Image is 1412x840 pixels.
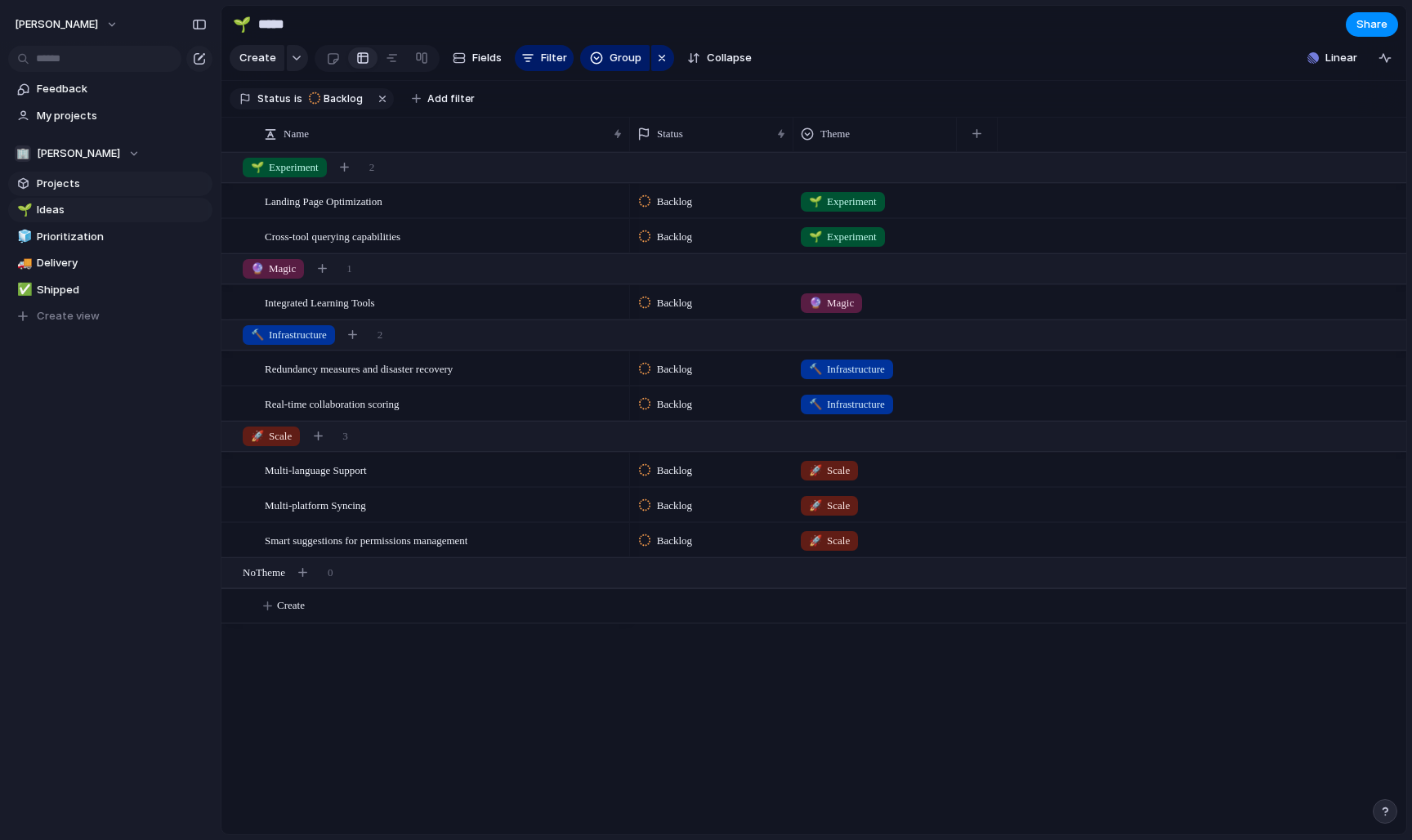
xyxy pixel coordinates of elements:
span: Collapse [707,50,752,66]
div: 🌱 [233,13,251,35]
button: 🌱 [15,202,31,218]
button: Backlog [304,90,373,108]
div: 🏢 [15,145,31,162]
button: Filter [515,45,574,71]
span: 🚀 [251,430,264,442]
span: Multi-platform Syncing [265,495,366,514]
span: 🌱 [809,195,822,208]
span: Create [239,50,276,66]
span: Smart suggestions for permissions management [265,530,467,549]
a: My projects [8,104,212,128]
span: Integrated Learning Tools [265,293,375,311]
button: Share [1346,12,1398,37]
span: Real-time collaboration scoring [265,394,400,413]
button: 🧊 [15,229,31,245]
div: 🌱 [17,201,29,220]
span: Experiment [251,159,319,176]
span: Status [257,92,291,106]
span: 2 [378,327,383,343]
span: Fields [472,50,502,66]
span: Landing Page Optimization [265,191,382,210]
button: is [291,90,306,108]
span: Projects [37,176,207,192]
div: 🚚 [17,254,29,273]
span: Infrastructure [809,396,885,413]
button: Collapse [681,45,758,71]
span: 🚀 [809,464,822,476]
span: Share [1356,16,1387,33]
span: Backlog [657,229,692,245]
span: Backlog [324,92,363,106]
span: [PERSON_NAME] [37,145,120,162]
span: Ideas [37,202,207,218]
button: [PERSON_NAME] [7,11,127,38]
span: Backlog [657,498,692,514]
span: Experiment [809,194,877,210]
button: Linear [1301,46,1364,70]
a: Feedback [8,77,212,101]
span: Name [284,126,309,142]
a: ✅Shipped [8,278,212,302]
button: Create [230,45,284,71]
span: Scale [809,498,850,514]
span: Status [657,126,683,142]
button: 🚚 [15,255,31,271]
span: Experiment [809,229,877,245]
a: 🌱Ideas [8,198,212,222]
span: Backlog [657,194,692,210]
span: Delivery [37,255,207,271]
span: No Theme [243,565,285,581]
span: Backlog [657,533,692,549]
span: Backlog [657,295,692,311]
a: 🧊Prioritization [8,225,212,249]
button: Fields [446,45,508,71]
button: Create view [8,304,212,328]
span: Backlog [657,462,692,479]
span: Scale [809,462,850,479]
div: 🧊 [17,227,29,246]
span: My projects [37,108,207,124]
span: 🔨 [809,398,822,410]
span: 🌱 [809,230,822,243]
span: 🌱 [251,161,264,173]
span: 🔮 [809,297,822,309]
span: Add filter [427,92,475,106]
div: ✅ [17,280,29,299]
button: 🌱 [229,11,255,38]
span: Create [277,597,305,614]
span: 🚀 [809,534,822,547]
span: Redundancy measures and disaster recovery [265,359,453,378]
span: Group [610,50,641,66]
span: Infrastructure [809,361,885,378]
span: Prioritization [37,229,207,245]
span: 1 [346,261,352,277]
span: 🔨 [251,328,264,341]
span: Backlog [657,396,692,413]
span: Multi-language Support [265,460,367,479]
span: Theme [820,126,850,142]
span: Scale [809,533,850,549]
a: Projects [8,172,212,196]
span: is [294,92,302,106]
span: Linear [1325,50,1357,66]
a: 🚚Delivery [8,251,212,275]
button: Add filter [402,87,485,110]
span: Magic [809,295,854,311]
span: Filter [541,50,567,66]
span: 🚀 [809,499,822,512]
button: ✅ [15,282,31,298]
span: 3 [342,428,348,445]
span: 🔮 [251,262,264,275]
span: 🔨 [809,363,822,375]
span: Create view [37,308,100,324]
span: 0 [328,565,333,581]
span: Magic [251,261,296,277]
span: Cross-tool querying capabilities [265,226,400,245]
span: 2 [369,159,375,176]
button: 🏢[PERSON_NAME] [8,141,212,166]
span: Scale [251,428,292,445]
